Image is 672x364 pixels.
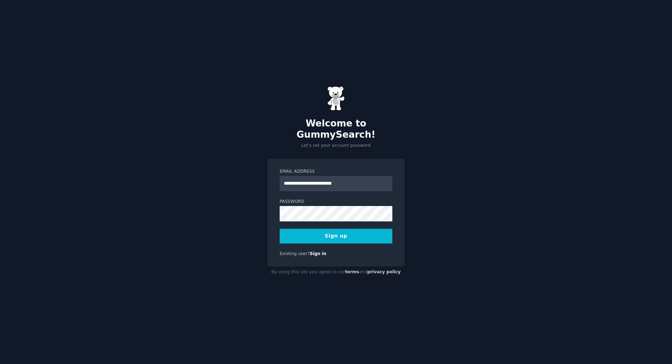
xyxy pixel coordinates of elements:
a: terms [345,269,359,274]
a: Sign in [310,251,327,256]
label: Password [280,199,392,205]
p: Let's set your account password [267,143,405,149]
div: By using this site you agree to our and [267,267,405,278]
span: Existing user? [280,251,310,256]
img: Gummy Bear [327,86,345,111]
label: Email Address [280,169,392,175]
button: Sign up [280,229,392,243]
h2: Welcome to GummySearch! [267,118,405,140]
a: privacy policy [367,269,401,274]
